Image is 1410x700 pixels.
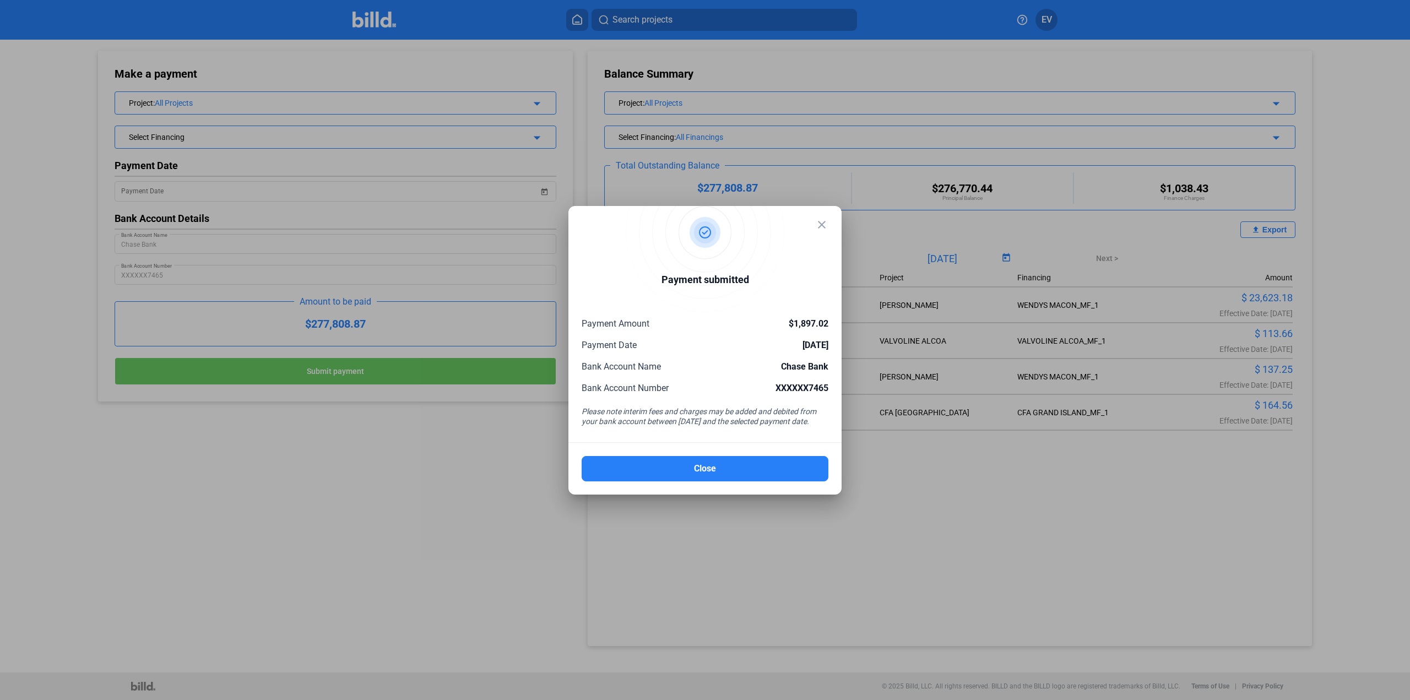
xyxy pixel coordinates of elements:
[582,361,661,372] span: Bank Account Name
[781,361,828,372] span: Chase Bank
[582,340,637,350] span: Payment Date
[582,383,669,393] span: Bank Account Number
[582,456,828,481] button: Close
[815,218,828,231] mat-icon: close
[661,272,749,290] div: Payment submitted
[582,406,828,429] div: Please note interim fees and charges may be added and debited from your bank account between [DAT...
[789,318,828,329] span: $1,897.02
[582,318,649,329] span: Payment Amount
[775,383,828,393] span: XXXXXX7465
[802,340,828,350] span: [DATE]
